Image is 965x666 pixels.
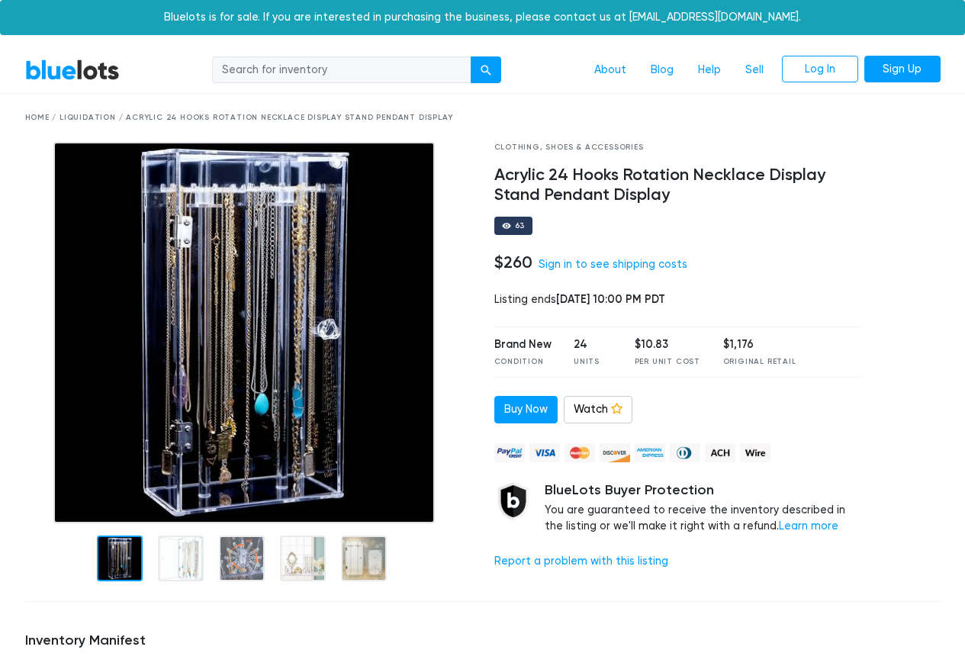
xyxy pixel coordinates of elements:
[545,482,863,499] h5: BlueLots Buyer Protection
[723,356,796,368] div: Original Retail
[25,112,941,124] div: Home / Liquidation / Acrylic 24 Hooks Rotation Necklace Display Stand Pendant Display
[639,56,686,85] a: Blog
[600,443,630,462] img: discover-82be18ecfda2d062aad2762c1ca80e2d36a4073d45c9e0ffae68cd515fbd3d32.png
[635,356,700,368] div: Per Unit Cost
[779,520,838,532] a: Learn more
[574,356,612,368] div: Units
[515,222,526,230] div: 63
[494,142,863,153] div: Clothing, Shoes & Accessories
[529,443,560,462] img: visa-79caf175f036a155110d1892330093d4c38f53c55c9ec9e2c3a54a56571784bb.png
[494,443,525,462] img: paypal_credit-80455e56f6e1299e8d57f40c0dcee7b8cd4ae79b9eccbfc37e2480457ba36de9.png
[494,555,668,568] a: Report a problem with this listing
[556,292,665,306] span: [DATE] 10:00 PM PDT
[582,56,639,85] a: About
[574,336,612,353] div: 24
[635,443,665,462] img: american_express-ae2a9f97a040b4b41f6397f7637041a5861d5f99d0716c09922aba4e24c8547d.png
[565,443,595,462] img: mastercard-42073d1d8d11d6635de4c079ffdb20a4f30a903dc55d1612383a1b395dd17f39.png
[25,632,941,649] h5: Inventory Manifest
[545,482,863,535] div: You are guaranteed to receive the inventory described in the listing or we'll make it right with ...
[494,482,532,520] img: buyer_protection_shield-3b65640a83011c7d3ede35a8e5a80bfdfaa6a97447f0071c1475b91a4b0b3d01.png
[494,253,532,272] h4: $260
[25,59,120,81] a: BlueLots
[635,336,700,353] div: $10.83
[705,443,735,462] img: ach-b7992fed28a4f97f893c574229be66187b9afb3f1a8d16a4691d3d3140a8ab00.png
[539,258,687,271] a: Sign in to see shipping costs
[686,56,733,85] a: Help
[494,291,863,308] div: Listing ends
[723,336,796,353] div: $1,176
[564,396,632,423] a: Watch
[670,443,700,462] img: diners_club-c48f30131b33b1bb0e5d0e2dbd43a8bea4cb12cb2961413e2f4250e06c020426.png
[494,396,558,423] a: Buy Now
[494,356,552,368] div: Condition
[740,443,770,462] img: wire-908396882fe19aaaffefbd8e17b12f2f29708bd78693273c0e28e3a24408487f.png
[494,336,552,353] div: Brand New
[53,142,435,523] img: 7348cafd-ef89-4b6f-982b-3ed587f3b8a7-1736737790.jpg
[782,56,858,83] a: Log In
[494,166,863,205] h4: Acrylic 24 Hooks Rotation Necklace Display Stand Pendant Display
[864,56,941,83] a: Sign Up
[212,56,471,84] input: Search for inventory
[733,56,776,85] a: Sell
